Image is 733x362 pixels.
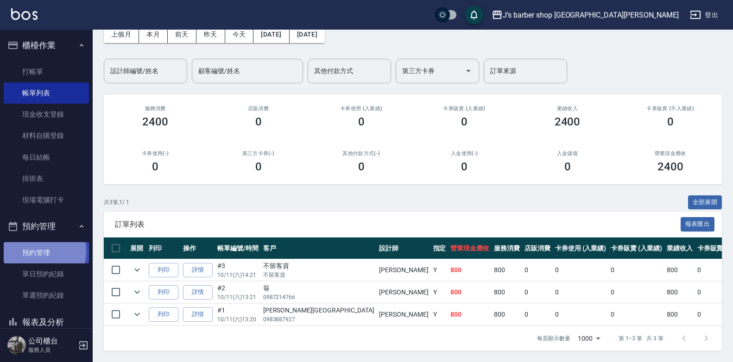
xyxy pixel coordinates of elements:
th: 卡券使用 (入業績) [553,237,609,259]
a: 現金收支登錄 [4,104,89,125]
h2: 第三方卡券(-) [218,150,298,156]
p: 10/11 (六) 13:20 [217,315,259,324]
th: 服務消費 [492,237,522,259]
td: 800 [664,259,695,281]
h2: 卡券販賣 (不入業績) [630,106,711,112]
h3: 2400 [555,115,581,128]
h3: 0 [461,160,468,173]
h3: 0 [255,160,262,173]
a: 每日結帳 [4,147,89,168]
button: 預約管理 [4,214,89,238]
h3: 0 [667,115,674,128]
td: 800 [492,281,522,303]
a: 預約管理 [4,242,89,263]
td: 800 [448,259,492,281]
div: J’s barber shop [GEOGRAPHIC_DATA][PERSON_NAME] [503,9,679,21]
td: [PERSON_NAME] [377,259,430,281]
button: 列印 [149,307,178,322]
td: 800 [664,281,695,303]
img: Logo [11,8,38,20]
p: 共 3 筆, 1 / 1 [104,198,129,206]
td: 0 [522,304,553,325]
td: Y [431,259,449,281]
div: 不留客資 [263,261,375,271]
span: 訂單列表 [115,220,681,229]
p: 第 1–3 筆 共 3 筆 [619,334,663,343]
td: [PERSON_NAME] [377,304,430,325]
button: 櫃檯作業 [4,33,89,57]
button: 列印 [149,285,178,300]
th: 帳單編號/時間 [215,237,261,259]
a: 材料自購登錄 [4,125,89,146]
div: 1000 [574,326,604,351]
th: 指定 [431,237,449,259]
a: 報表匯出 [681,219,715,228]
p: 服務人員 [28,346,76,354]
td: 800 [492,259,522,281]
td: 0 [553,281,609,303]
h2: 營業現金應收 [630,150,711,156]
th: 卡券販賣 (入業績) [608,237,664,259]
a: 現場電腦打卡 [4,189,89,211]
h2: 其他付款方式(-) [321,150,402,156]
h3: 0 [358,115,365,128]
td: [PERSON_NAME] [377,281,430,303]
button: 列印 [149,263,178,277]
th: 展開 [128,237,146,259]
h5: 公司櫃台 [28,337,76,346]
div: [PERSON_NAME][GEOGRAPHIC_DATA] [263,306,375,315]
button: 報表匯出 [681,217,715,231]
a: 排班表 [4,168,89,189]
h3: 2400 [657,160,683,173]
a: 單日預約紀錄 [4,263,89,285]
a: 詳情 [183,285,213,300]
td: Y [431,304,449,325]
td: #3 [215,259,261,281]
h2: 業績收入 [527,106,607,112]
p: 每頁顯示數量 [537,334,570,343]
button: 全部展開 [688,195,722,210]
button: Open [461,63,476,78]
th: 列印 [146,237,181,259]
td: 0 [608,304,664,325]
td: 0 [522,281,553,303]
div: 翁 [263,283,375,293]
td: #1 [215,304,261,325]
p: 0987214766 [263,293,375,301]
button: save [465,6,483,24]
h3: 0 [358,160,365,173]
h3: 0 [152,160,158,173]
h3: 0 [564,160,571,173]
button: expand row [130,263,144,277]
button: 昨天 [196,26,225,43]
button: 登出 [686,6,722,24]
h2: 卡券使用(-) [115,150,196,156]
h3: 2400 [142,115,168,128]
td: 0 [608,259,664,281]
a: 單週預約紀錄 [4,285,89,306]
button: [DATE] [290,26,325,43]
button: 前天 [168,26,196,43]
a: 詳情 [183,307,213,322]
h3: 服務消費 [115,106,196,112]
td: 800 [492,304,522,325]
td: #2 [215,281,261,303]
td: 0 [553,304,609,325]
button: expand row [130,285,144,299]
h2: 入金使用(-) [424,150,505,156]
th: 店販消費 [522,237,553,259]
a: 帳單列表 [4,82,89,104]
td: 0 [608,281,664,303]
td: 800 [448,304,492,325]
p: 10/11 (六) 13:21 [217,293,259,301]
th: 客戶 [261,237,377,259]
button: 報表及分析 [4,310,89,334]
td: 0 [553,259,609,281]
h3: 0 [461,115,468,128]
button: 上個月 [104,26,139,43]
button: [DATE] [253,26,289,43]
th: 營業現金應收 [448,237,492,259]
h2: 卡券使用 (入業績) [321,106,402,112]
h2: 入金儲值 [527,150,607,156]
h2: 卡券販賣 (入業績) [424,106,505,112]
